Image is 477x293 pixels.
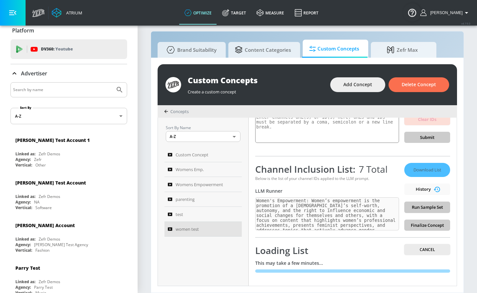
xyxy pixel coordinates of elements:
div: Vertical: [15,247,32,253]
span: Cancel [410,246,445,253]
div: A-Z [10,108,127,124]
div: Zefr Demos [39,236,60,242]
p: Youtube [55,46,73,52]
div: Other [35,162,46,168]
span: women test [176,225,199,233]
div: Atrium [64,10,82,16]
div: Software [35,205,52,210]
a: women test [164,222,242,237]
span: login as: aracely.alvarenga@zefr.com [428,10,463,15]
a: Custom Concept [164,147,242,162]
span: Add Concept [343,81,372,89]
span: Custom Concept [176,151,208,159]
span: Delete Concept [402,81,436,89]
p: Sort By Name [166,124,240,131]
div: Below is the list of your channel IDs applied to the LLM prompt. [255,176,399,181]
span: v 4.19.0 [461,22,470,25]
span: Womens Empowerment [176,181,223,188]
span: Content Categories [235,42,291,58]
a: Womens Empowerment [164,177,242,192]
input: Search by name [13,86,112,94]
span: 7 Total [355,163,388,175]
div: Parry Test [34,284,53,290]
div: Zefr Demos [39,279,60,284]
p: DV360: [41,46,73,53]
a: measure [251,1,289,25]
span: test [176,210,183,218]
button: Cancel [404,244,450,255]
div: Zefr Demos [39,151,60,157]
div: [PERSON_NAME] Test Account 1 [15,137,90,143]
div: Advertiser [10,64,127,83]
div: Linked as: [15,236,35,242]
span: Brand Suitability [164,42,217,58]
button: Open Resource Center [403,3,421,22]
a: Target [217,1,251,25]
div: [PERSON_NAME] Test Account [15,180,86,186]
div: Linked as: [15,279,35,284]
div: Parry Test [15,265,40,271]
div: Agency: [15,199,31,205]
a: Report [289,1,324,25]
div: Concepts [164,108,189,114]
span: Clear IDs [410,116,445,123]
a: test [164,207,242,222]
div: [PERSON_NAME] Test AccountLinked as:Zefr DemosAgency:NAVertical:Software [10,175,127,212]
div: [PERSON_NAME] Test Agency [34,242,88,247]
div: LLM Runner [255,188,399,194]
div: Agency: [15,157,31,162]
span: Zefr Max [377,42,427,58]
div: Zefr Demos [39,194,60,199]
div: Linked as: [15,194,35,199]
div: Channel Inclusion List: [255,163,399,175]
span: Loading List [255,244,308,257]
div: Custom Concepts [188,75,324,86]
button: Add Concept [330,77,385,92]
div: NA [34,199,40,205]
textarea: Women's Empowerment: Women’s empowerment is the promotion of a [DEMOGRAPHIC_DATA]’s self-worth, a... [255,197,399,230]
div: Linked as: [15,151,35,157]
div: [PERSON_NAME] Test Account 1Linked as:Zefr DemosAgency:ZefrVertical:Other [10,132,127,169]
label: Sort By [19,106,33,110]
div: [PERSON_NAME] AccountLinked as:Zefr DemosAgency:[PERSON_NAME] Test AgencyVertical:Fashion [10,217,127,255]
a: optimize [179,1,217,25]
a: Atrium [52,8,82,18]
a: Womens Emp. [164,162,242,177]
div: Fashion [35,247,49,253]
div: Agency: [15,284,31,290]
button: Delete Concept [389,77,449,92]
div: [PERSON_NAME] Account [15,222,75,228]
p: Platform [12,27,34,34]
div: Agency: [15,242,31,247]
div: Vertical: [15,205,32,210]
span: parenting [176,195,195,203]
p: Advertiser [21,70,47,77]
div: Create a custom concept [188,86,324,95]
div: Platform [10,21,127,40]
div: A-Z [166,131,240,142]
div: Zefr [34,157,42,162]
div: This may take a few minutes... [255,260,450,266]
div: Vertical: [15,162,32,168]
span: Concepts [170,108,189,114]
div: DV360: Youtube [10,39,127,59]
a: parenting [164,192,242,207]
span: Custom Concepts [309,41,359,57]
span: Womens Emp. [176,166,204,173]
button: Clear IDs [404,114,450,125]
button: [PERSON_NAME] [420,9,470,17]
